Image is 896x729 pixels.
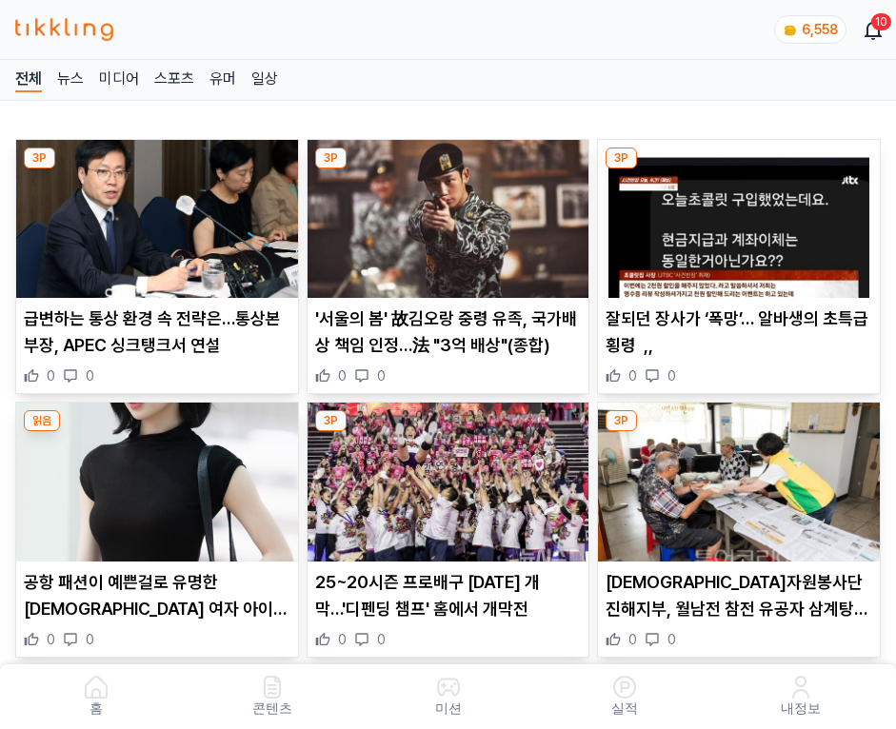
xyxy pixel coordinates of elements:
div: 3P [24,148,55,168]
span: 0 [667,366,676,385]
span: 0 [377,366,386,385]
img: coin [783,23,798,38]
a: 전체 [15,68,42,92]
div: 10 [871,13,891,30]
a: 일상 [251,68,278,92]
img: 공항 패션이 예쁜걸로 유명한 일본 여자 아이돌...jpg [16,403,298,561]
a: 콘텐츠 [184,672,360,721]
img: '서울의 봄' 故김오랑 중령 유족, 국가배상 책임 인정…法 "3억 배상"(종합) [308,140,589,298]
div: 3P '서울의 봄' 故김오랑 중령 유족, 국가배상 책임 인정…法 "3억 배상"(종합) '서울의 봄' 故김오랑 중령 유족, 국가배상 책임 인정…法 "3억 배상"(종합) 0 0 [307,139,590,394]
a: 10 [866,18,881,41]
p: 잘되던 장사가 ‘폭망’… 알바생의 초특급 횡령 ,, [606,305,872,359]
img: 신천지자원봉사단 진해지부, 월남전 참전 유공자 삼계탕 대접 [598,403,880,561]
p: 급변하는 통상 환경 속 전략은…통상본부장, APEC 싱크탱크서 연설 [24,305,290,359]
div: 3P 잘되던 장사가 ‘폭망’… 알바생의 초특급 횡령 ,, 잘되던 장사가 ‘폭망’… 알바생의 초특급 횡령 ,, 0 0 [597,139,881,394]
div: 3P 급변하는 통상 환경 속 전략은…통상본부장, APEC 싱크탱크서 연설 급변하는 통상 환경 속 전략은…통상본부장, APEC 싱크탱크서 연설 0 0 [15,139,299,394]
span: 0 [377,630,386,649]
div: 3P 신천지자원봉사단 진해지부, 월남전 참전 유공자 삼계탕 대접 [DEMOGRAPHIC_DATA]자원봉사단 진해지부, 월남전 참전 유공자 삼계탕 대접 0 0 [597,402,881,657]
span: 0 [628,366,637,385]
img: 급변하는 통상 환경 속 전략은…통상본부장, APEC 싱크탱크서 연설 [16,140,298,298]
p: [DEMOGRAPHIC_DATA]자원봉사단 진해지부, 월남전 참전 유공자 삼계탕 대접 [606,569,872,622]
span: 0 [47,630,55,649]
a: coin 6,558 [774,15,843,44]
span: 0 [86,366,94,385]
a: 유머 [209,68,236,92]
img: 잘되던 장사가 ‘폭망’… 알바생의 초특급 횡령 ,, [598,140,880,298]
a: 뉴스 [57,68,84,92]
p: 실적 [611,699,638,718]
div: 읽음 공항 패션이 예쁜걸로 유명한 일본 여자 아이돌...jpg 공항 패션이 예쁜걸로 유명한 [DEMOGRAPHIC_DATA] 여자 아이돌...jpg 0 0 [15,402,299,657]
div: 3P [315,148,347,168]
img: 티끌링 [15,18,113,41]
span: 0 [338,366,347,385]
p: 홈 [90,699,103,718]
a: 홈 [8,672,184,721]
img: 미션 [437,676,460,699]
span: 0 [47,366,55,385]
p: 내정보 [781,699,821,718]
div: 3P [606,410,637,431]
img: 내정보 [789,676,812,699]
a: 미디어 [99,68,139,92]
span: 0 [86,630,94,649]
div: 읽음 [24,410,60,431]
p: 25~20시즌 프로배구 [DATE] 개막…'디펜딩 챔프' 홈에서 개막전 [315,569,582,622]
p: 미션 [435,699,462,718]
span: 0 [667,630,676,649]
p: 공항 패션이 예쁜걸로 유명한 [DEMOGRAPHIC_DATA] 여자 아이돌...jpg [24,569,290,622]
img: 콘텐츠 [261,676,284,699]
div: 3P [315,410,347,431]
a: 내정보 [712,672,888,721]
span: 0 [338,630,347,649]
img: 홈 [85,676,108,699]
span: 0 [628,630,637,649]
span: 6,558 [802,22,838,37]
div: 3P 25~20시즌 프로배구 10월18일 개막…'디펜딩 챔프' 홈에서 개막전 25~20시즌 프로배구 [DATE] 개막…'디펜딩 챔프' 홈에서 개막전 0 0 [307,402,590,657]
p: 콘텐츠 [252,699,292,718]
img: 실적 [613,676,636,699]
a: 스포츠 [154,68,194,92]
p: '서울의 봄' 故김오랑 중령 유족, 국가배상 책임 인정…法 "3억 배상"(종합) [315,305,582,359]
div: 3P [606,148,637,168]
a: 실적 [536,672,712,721]
img: 25~20시즌 프로배구 10월18일 개막…'디펜딩 챔프' 홈에서 개막전 [308,403,589,561]
button: 미션 [360,672,536,721]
